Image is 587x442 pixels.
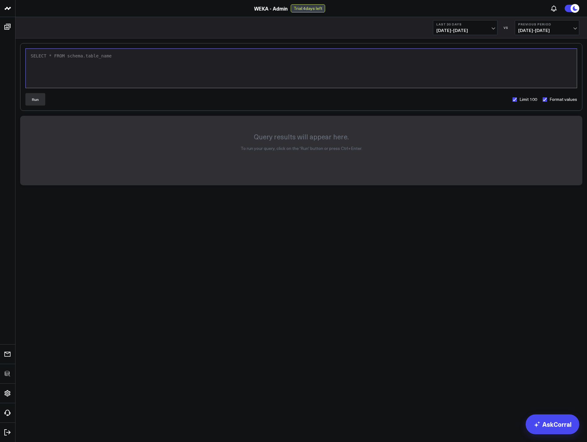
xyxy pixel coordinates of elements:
label: Format values [542,97,577,102]
p: Query results will appear here. [35,132,568,141]
div: VS [501,26,512,29]
span: [DATE] - [DATE] [436,28,494,33]
b: Previous Period [518,22,576,26]
button: Previous Period[DATE]-[DATE] [515,20,579,35]
span: [DATE] - [DATE] [518,28,576,33]
label: Limit 100 [512,97,537,102]
button: Last 30 Days[DATE]-[DATE] [433,20,497,35]
b: Last 30 Days [436,22,494,26]
div: Trial: 4 days left [291,4,325,12]
button: Run [25,93,45,106]
p: To run your query, click on the 'Run' button or press Ctrl+Enter. [35,146,568,151]
a: AskCorral [526,414,579,434]
a: WEKA - Admin [254,5,288,12]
